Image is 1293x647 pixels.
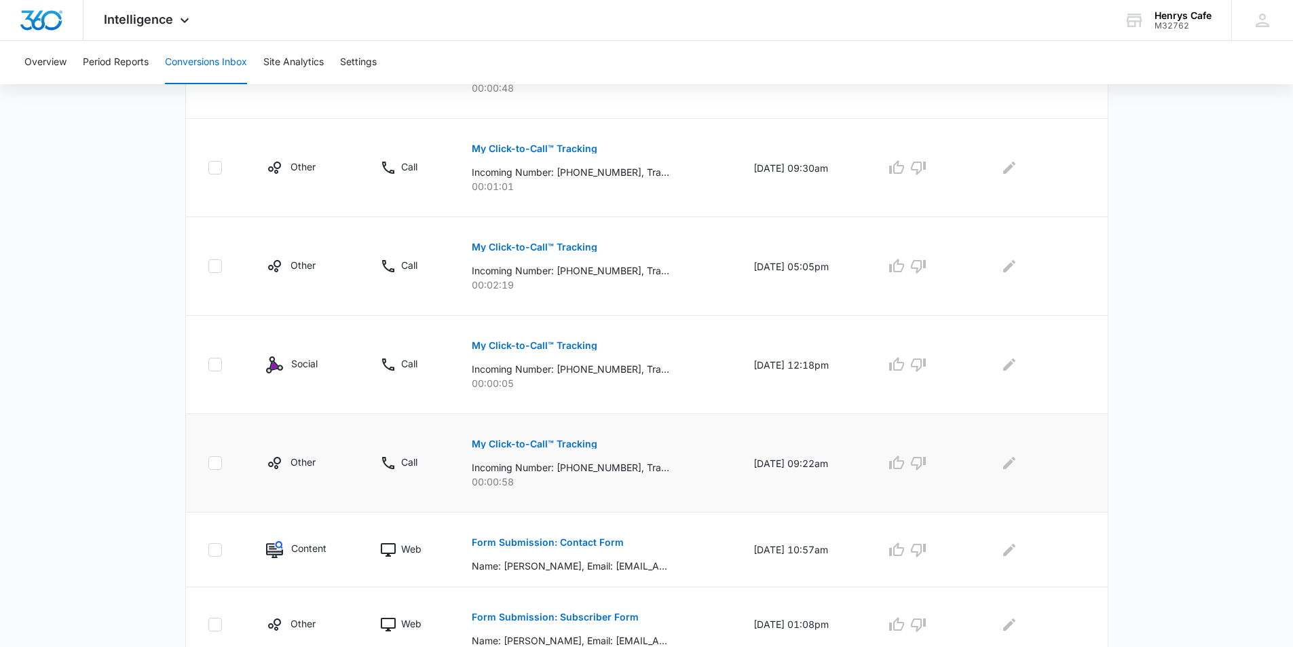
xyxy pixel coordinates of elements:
[401,542,421,556] p: Web
[472,242,597,252] p: My Click-to-Call™ Tracking
[737,513,869,587] td: [DATE] 10:57am
[998,255,1020,277] button: Edit Comments
[104,12,173,26] span: Intelligence
[998,539,1020,561] button: Edit Comments
[998,157,1020,179] button: Edit Comments
[737,217,869,316] td: [DATE] 05:05pm
[401,356,417,371] p: Call
[291,616,316,631] p: Other
[472,538,624,547] p: Form Submission: Contact Form
[83,41,149,84] button: Period Reports
[291,356,318,371] p: Social
[291,160,316,174] p: Other
[472,475,721,489] p: 00:00:58
[998,452,1020,474] button: Edit Comments
[472,81,721,95] p: 00:00:48
[340,41,377,84] button: Settings
[472,376,721,390] p: 00:00:05
[472,612,639,622] p: Form Submission: Subscriber Form
[401,258,417,272] p: Call
[401,455,417,469] p: Call
[291,258,316,272] p: Other
[737,414,869,513] td: [DATE] 09:22am
[472,179,721,193] p: 00:01:01
[472,132,597,165] button: My Click-to-Call™ Tracking
[472,428,597,460] button: My Click-to-Call™ Tracking
[472,144,597,153] p: My Click-to-Call™ Tracking
[24,41,67,84] button: Overview
[263,41,324,84] button: Site Analytics
[998,614,1020,635] button: Edit Comments
[472,601,639,633] button: Form Submission: Subscriber Form
[401,616,421,631] p: Web
[472,439,597,449] p: My Click-to-Call™ Tracking
[737,316,869,414] td: [DATE] 12:18pm
[1155,10,1212,21] div: account name
[472,559,669,573] p: Name: [PERSON_NAME], Email: [EMAIL_ADDRESS][DOMAIN_NAME], Phone: [PHONE_NUMBER], What can we help...
[472,526,624,559] button: Form Submission: Contact Form
[291,541,326,555] p: Content
[472,231,597,263] button: My Click-to-Call™ Tracking
[472,263,669,278] p: Incoming Number: [PHONE_NUMBER], Tracking Number: [PHONE_NUMBER], Ring To: [PHONE_NUMBER], Caller...
[291,455,316,469] p: Other
[998,354,1020,375] button: Edit Comments
[401,160,417,174] p: Call
[737,119,869,217] td: [DATE] 09:30am
[472,165,669,179] p: Incoming Number: [PHONE_NUMBER], Tracking Number: [PHONE_NUMBER], Ring To: [PHONE_NUMBER], Caller...
[1155,21,1212,31] div: account id
[472,278,721,292] p: 00:02:19
[472,362,669,376] p: Incoming Number: [PHONE_NUMBER], Tracking Number: [PHONE_NUMBER], Ring To: [PHONE_NUMBER], Caller...
[472,341,597,350] p: My Click-to-Call™ Tracking
[165,41,247,84] button: Conversions Inbox
[472,329,597,362] button: My Click-to-Call™ Tracking
[472,460,669,475] p: Incoming Number: [PHONE_NUMBER], Tracking Number: [PHONE_NUMBER], Ring To: [PHONE_NUMBER], Caller...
